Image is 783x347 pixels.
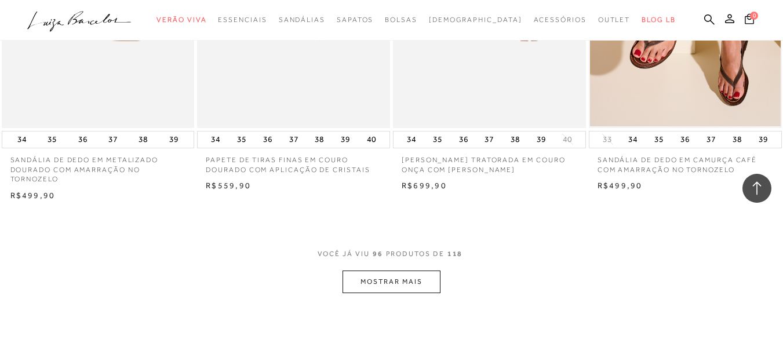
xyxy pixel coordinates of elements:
span: Essenciais [218,16,267,24]
span: R$559,90 [206,181,251,190]
span: R$499,90 [598,181,643,190]
a: SANDÁLIA DE DEDO EM METALIZADO DOURADO COM AMARRAÇÃO NO TORNOZELO [2,148,195,184]
span: R$699,90 [402,181,447,190]
button: 34 [207,132,224,148]
button: 37 [481,132,497,148]
button: 34 [403,132,420,148]
button: 35 [234,132,250,148]
span: 118 [447,249,463,271]
button: 38 [311,132,327,148]
button: 40 [559,134,576,145]
span: Sapatos [337,16,373,24]
button: 35 [429,132,446,148]
span: Sandálias [279,16,325,24]
button: 38 [729,132,745,148]
button: 36 [260,132,276,148]
a: categoryNavScreenReaderText [385,9,417,31]
a: BLOG LB [642,9,675,31]
button: 0 [741,13,757,28]
span: R$499,90 [10,191,56,200]
button: 37 [703,132,719,148]
span: Verão Viva [156,16,206,24]
button: 36 [456,132,472,148]
button: 39 [755,132,771,148]
a: categoryNavScreenReaderText [156,9,206,31]
span: [DEMOGRAPHIC_DATA] [429,16,522,24]
button: 40 [363,132,380,148]
a: categoryNavScreenReaderText [534,9,587,31]
a: [PERSON_NAME] TRATORADA EM COURO ONÇA COM [PERSON_NAME] [393,148,586,175]
span: VOCê JÁ VIU [318,249,370,259]
button: 36 [677,132,693,148]
button: 39 [166,132,182,148]
button: 33 [599,134,616,145]
a: categoryNavScreenReaderText [337,9,373,31]
span: PRODUTOS DE [386,249,445,259]
button: 34 [625,132,641,148]
button: 34 [14,132,30,148]
a: categoryNavScreenReaderText [218,9,267,31]
button: 35 [651,132,667,148]
span: Outlet [598,16,631,24]
button: 38 [135,132,151,148]
a: categoryNavScreenReaderText [279,9,325,31]
a: categoryNavScreenReaderText [598,9,631,31]
button: MOSTRAR MAIS [343,271,440,293]
span: 96 [373,249,383,271]
button: 39 [533,132,549,148]
button: 37 [286,132,302,148]
span: Acessórios [534,16,587,24]
button: 38 [507,132,523,148]
span: 0 [750,12,758,20]
a: SANDÁLIA DE DEDO EM CAMURÇA CAFÉ COM AMARRAÇÃO NO TORNOZELO [589,148,782,175]
a: PAPETE DE TIRAS FINAS EM COURO DOURADO COM APLICAÇÃO DE CRISTAIS [197,148,390,175]
span: BLOG LB [642,16,675,24]
a: noSubCategoriesText [429,9,522,31]
button: 36 [75,132,91,148]
span: Bolsas [385,16,417,24]
button: 35 [44,132,60,148]
button: 37 [105,132,121,148]
button: 39 [337,132,354,148]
